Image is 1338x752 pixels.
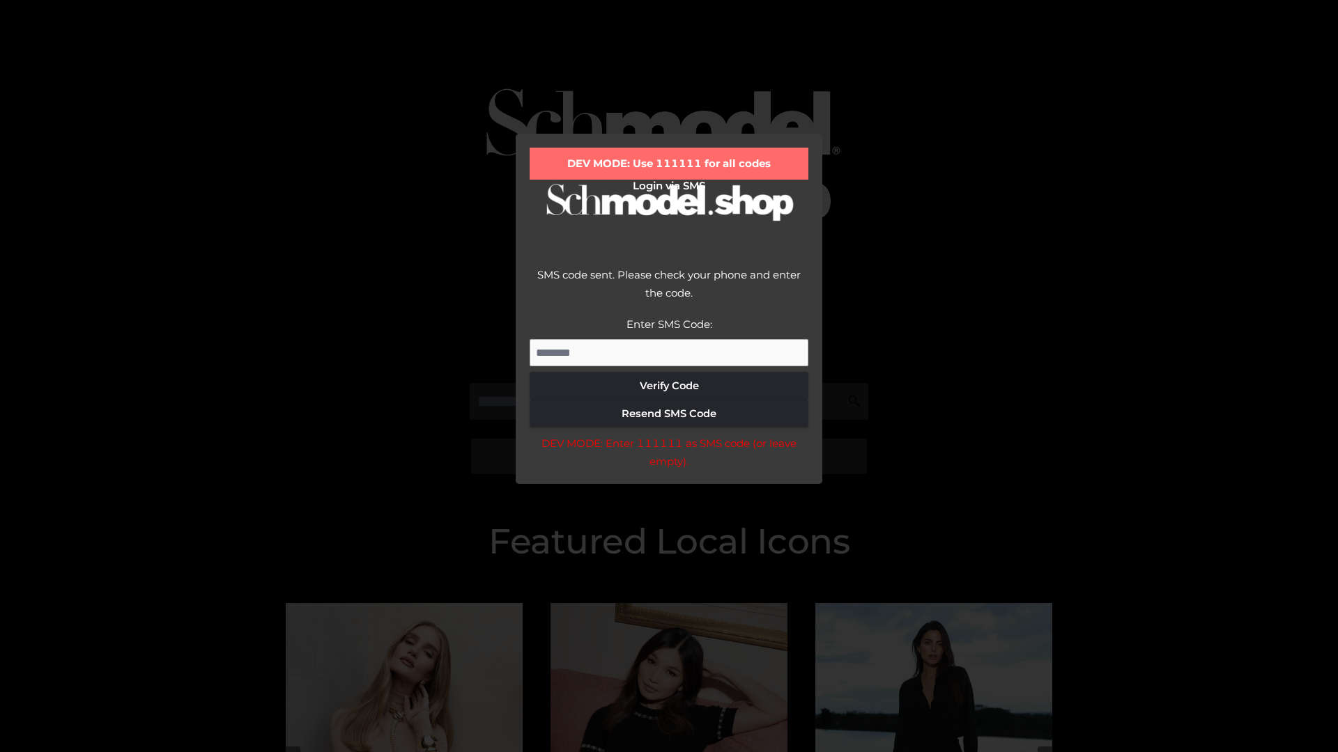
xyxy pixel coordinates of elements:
[530,400,808,428] button: Resend SMS Code
[530,372,808,400] button: Verify Code
[530,434,808,470] div: DEV MODE: Enter 111111 as SMS code (or leave empty).
[626,318,712,331] label: Enter SMS Code:
[530,148,808,180] div: DEV MODE: Use 111111 for all codes
[530,180,808,192] h2: Login via SMS
[530,266,808,315] div: SMS code sent. Please check your phone and enter the code.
